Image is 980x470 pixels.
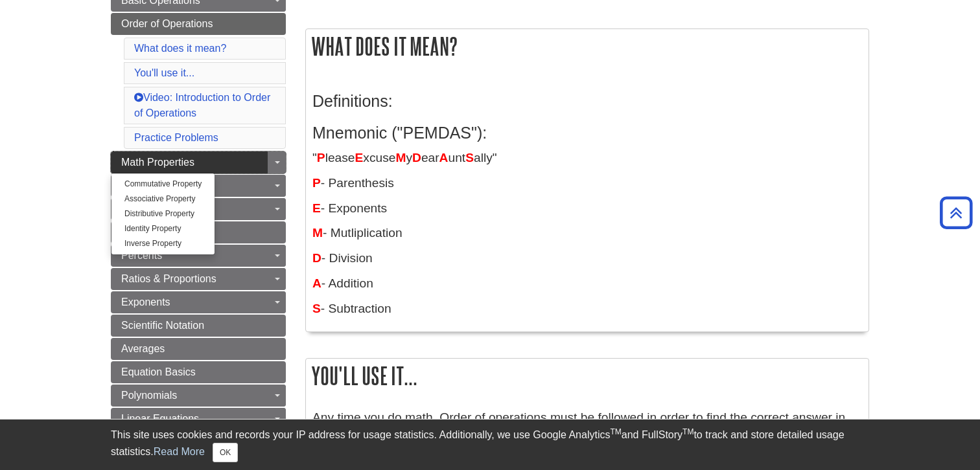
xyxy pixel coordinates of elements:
a: Equation Basics [111,361,286,383]
span: Polynomials [121,390,177,401]
button: Close [213,443,238,462]
p: Any time you do math. Order of operations must be followed in order to find the correct answer in... [312,408,862,446]
a: Commutative Property [111,177,215,192]
span: Scientific Notation [121,320,204,331]
p: - Mutliplication [312,224,862,243]
p: " lease xcuse y ear unt ally" [312,149,862,168]
a: Scientific Notation [111,315,286,337]
p: - Exponents [312,199,862,218]
a: Associative Property [111,192,215,207]
span: Exponents [121,297,170,308]
span: E [355,151,364,164]
span: Averages [121,343,165,354]
a: What does it mean? [134,43,226,54]
sup: TM [682,427,694,436]
h2: You'll use it... [306,359,869,393]
span: P [317,151,325,164]
a: You'll use it... [134,67,194,78]
span: M [312,226,323,240]
span: Math Properties [121,157,194,168]
span: M [395,151,406,164]
a: Identity Property [111,221,215,236]
span: Equation Basics [121,366,196,377]
a: Linear Equations [111,408,286,430]
span: A [312,276,321,290]
span: Percents [121,250,162,261]
div: This site uses cookies and records your IP address for usage statistics. Additionally, we use Goo... [111,427,869,462]
a: Back to Top [935,204,977,221]
span: D [312,251,321,265]
a: Percents [111,245,286,267]
span: S [465,151,474,164]
h2: What does it mean? [306,29,869,63]
span: E [312,201,321,215]
span: Ratios & Proportions [121,273,216,284]
strong: P [312,176,321,190]
a: Averages [111,338,286,360]
h3: Definitions: [312,92,862,111]
h3: Mnemonic ("PEMDAS"): [312,124,862,142]
a: Ratios & Proportions [111,268,286,290]
a: Read More [154,446,205,457]
p: - Division [312,249,862,268]
span: Order of Operations [121,18,213,29]
p: - Addition [312,274,862,293]
a: Polynomials [111,385,286,407]
a: Distributive Property [111,207,215,221]
a: Math Properties [111,151,286,173]
p: - Subtraction [312,300,862,319]
a: Inverse Property [111,236,215,251]
sup: TM [610,427,621,436]
a: Exponents [111,291,286,313]
span: A [439,151,449,164]
a: Order of Operations [111,13,286,35]
a: Video: Introduction to Order of Operations [134,92,270,118]
span: D [412,151,421,164]
p: - Parenthesis [312,174,862,193]
a: Practice Problems [134,132,218,143]
span: S [312,302,321,315]
span: Linear Equations [121,413,199,424]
